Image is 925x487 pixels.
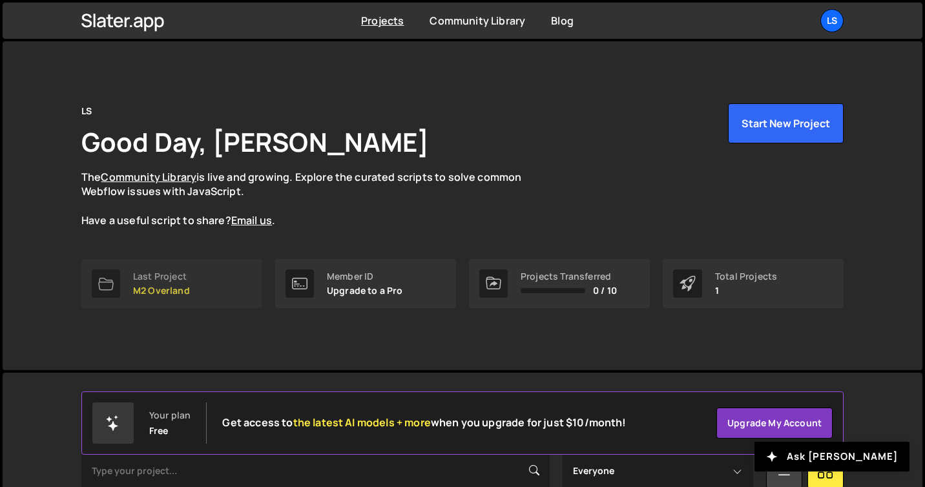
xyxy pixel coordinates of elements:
a: Last Project M2 Overland [81,259,262,308]
div: Total Projects [715,271,777,282]
p: 1 [715,285,777,296]
div: Last Project [133,271,190,282]
div: Projects Transferred [521,271,617,282]
h2: Get access to when you upgrade for just $10/month! [222,417,626,429]
button: Start New Project [728,103,844,143]
a: Projects [361,14,404,28]
span: the latest AI models + more [293,415,431,430]
span: 0 / 10 [593,285,617,296]
div: LS [81,103,92,119]
p: The is live and growing. Explore the curated scripts to solve common Webflow issues with JavaScri... [81,170,546,228]
a: Community Library [430,14,525,28]
h1: Good Day, [PERSON_NAME] [81,124,429,160]
p: Upgrade to a Pro [327,285,403,296]
button: Ask [PERSON_NAME] [754,442,909,471]
div: Free [149,426,169,436]
a: LS [820,9,844,32]
a: Community Library [101,170,196,184]
div: Your plan [149,410,191,420]
p: M2 Overland [133,285,190,296]
a: Email us [231,213,272,227]
div: Member ID [327,271,403,282]
a: Blog [551,14,574,28]
a: Upgrade my account [716,408,833,439]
